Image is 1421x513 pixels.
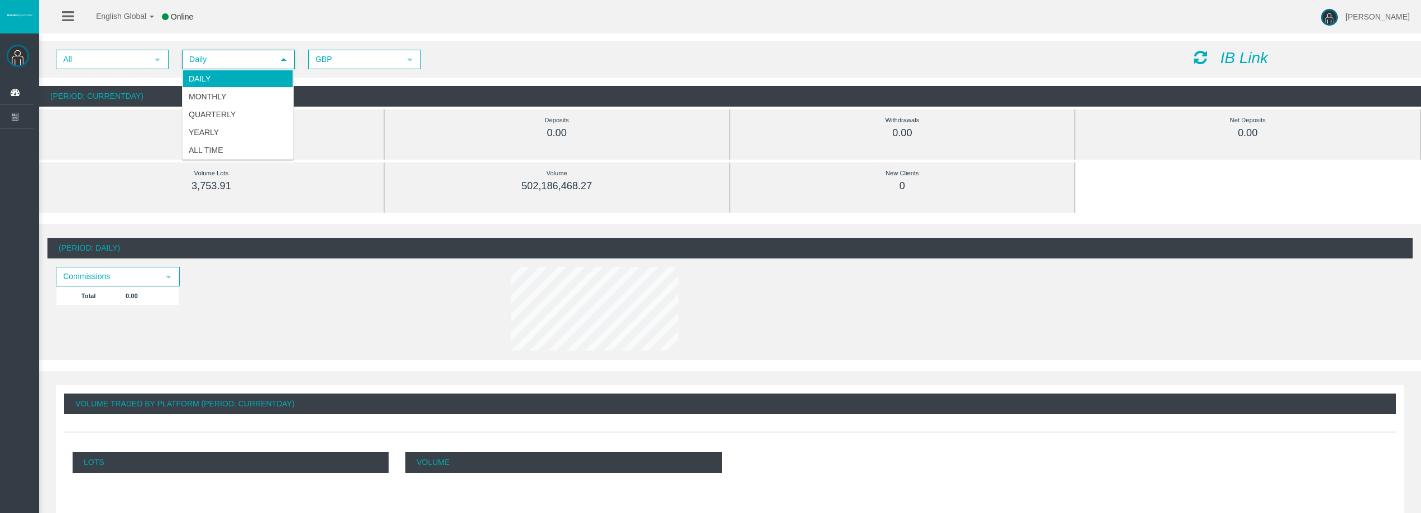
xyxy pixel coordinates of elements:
[47,238,1413,258] div: (Period: Daily)
[64,167,358,180] div: Volume Lots
[73,452,389,473] p: Lots
[56,286,121,305] td: Total
[755,127,1050,140] div: 0.00
[1346,12,1410,21] span: [PERSON_NAME]
[64,180,358,193] div: 3,753.91
[1101,127,1395,140] div: 0.00
[153,55,162,64] span: select
[183,106,293,123] li: Quarterly
[183,88,293,106] li: Monthly
[410,167,704,180] div: Volume
[64,127,358,140] div: 41,456.66
[57,268,159,285] span: Commissions
[755,180,1050,193] div: 0
[410,180,704,193] div: 502,186,468.27
[309,51,400,68] span: GBP
[6,13,34,17] img: logo.svg
[405,452,721,473] p: Volume
[121,286,179,305] td: 0.00
[1220,49,1268,66] i: IB Link
[183,123,293,141] li: Yearly
[64,114,358,127] div: Commissions
[64,394,1396,414] div: Volume Traded By Platform (Period: CurrentDay)
[57,51,147,68] span: All
[183,141,293,159] li: All Time
[1321,9,1338,26] img: user-image
[755,167,1050,180] div: New Clients
[755,114,1050,127] div: Withdrawals
[82,12,146,21] span: English Global
[405,55,414,64] span: select
[171,12,193,21] span: Online
[1194,50,1207,65] i: Reload Dashboard
[39,86,1421,107] div: (Period: CurrentDay)
[279,55,288,64] span: select
[410,114,704,127] div: Deposits
[164,272,173,281] span: select
[1101,114,1395,127] div: Net Deposits
[183,51,274,68] span: Daily
[183,70,293,88] li: Daily
[410,127,704,140] div: 0.00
